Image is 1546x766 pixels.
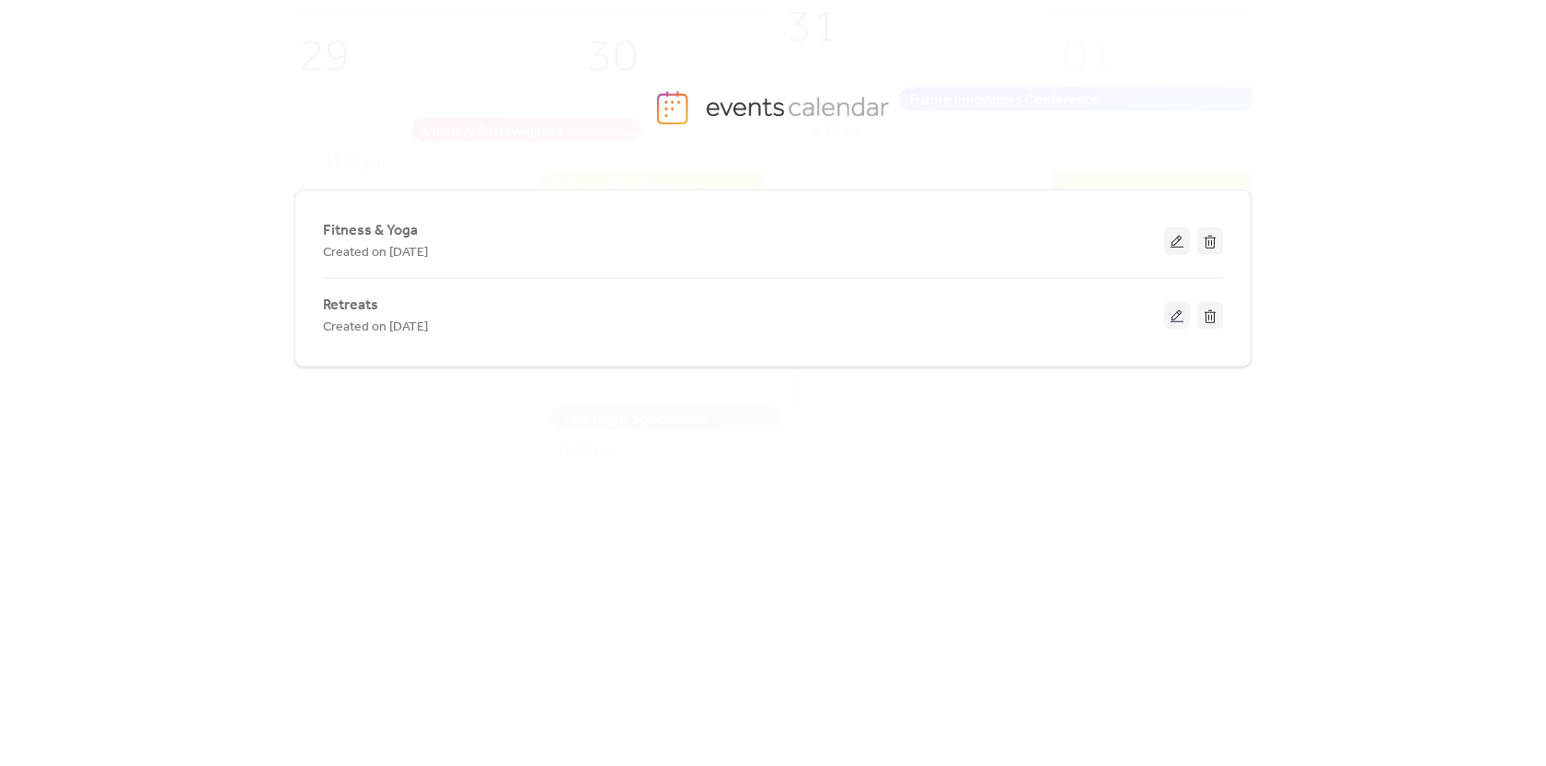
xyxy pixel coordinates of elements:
[323,220,418,242] span: Fitness & Yoga
[323,317,428,339] span: Created on [DATE]
[323,226,418,236] a: Fitness & Yoga
[323,300,378,310] a: Retreats
[323,295,378,317] span: Retreats
[323,242,428,264] span: Created on [DATE]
